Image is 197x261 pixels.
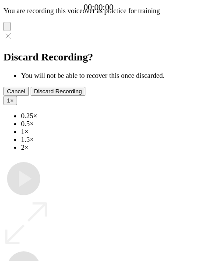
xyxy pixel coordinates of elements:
button: 1× [4,96,17,105]
li: You will not be able to recover this once discarded. [21,72,193,80]
button: Discard Recording [31,87,86,96]
a: 00:00:00 [84,3,113,12]
li: 1.5× [21,136,193,144]
li: 2× [21,144,193,152]
h2: Discard Recording? [4,51,193,63]
li: 1× [21,128,193,136]
li: 0.25× [21,112,193,120]
button: Cancel [4,87,29,96]
span: 1 [7,97,10,104]
p: You are recording this voiceover as practice for training [4,7,193,15]
li: 0.5× [21,120,193,128]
